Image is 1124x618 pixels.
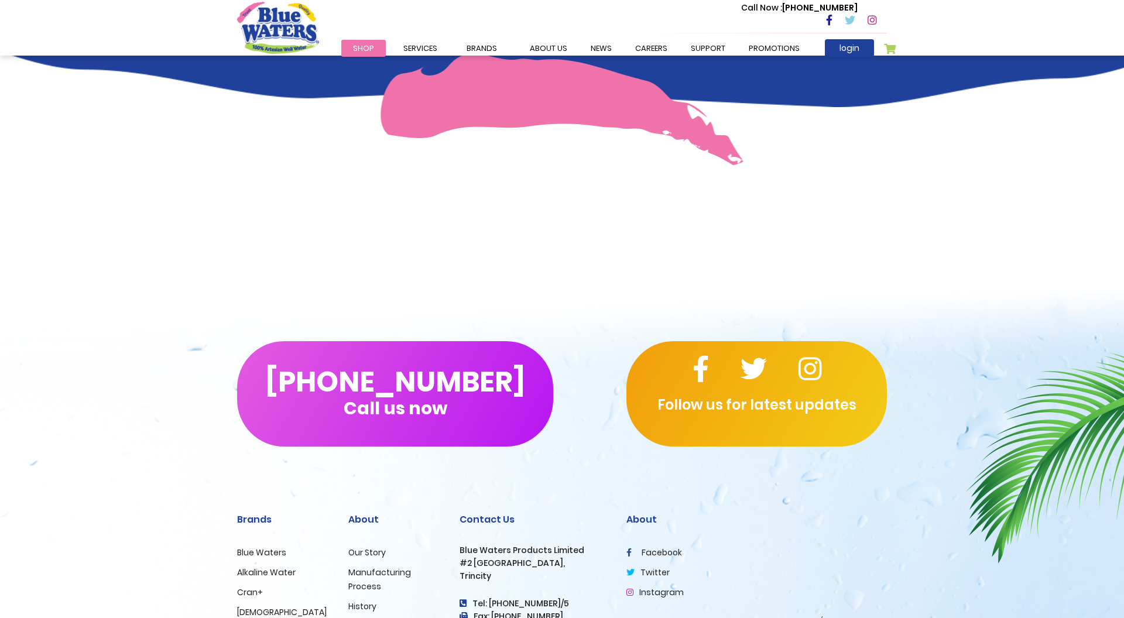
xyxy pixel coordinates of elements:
[518,40,579,57] a: about us
[237,2,319,53] a: store logo
[460,599,609,609] h4: Tel: [PHONE_NUMBER]/5
[348,600,376,612] a: History
[348,547,386,558] a: Our Story
[237,566,296,578] a: Alkaline Water
[626,586,684,598] a: Instagram
[460,571,609,581] h3: Trincity
[460,558,609,568] h3: #2 [GEOGRAPHIC_DATA],
[741,2,782,13] span: Call Now :
[679,40,737,57] a: support
[825,39,874,57] a: login
[403,43,437,54] span: Services
[737,40,811,57] a: Promotions
[348,566,411,592] a: Manufacturing Process
[344,405,447,411] span: Call us now
[626,547,682,558] a: facebook
[626,514,887,525] h2: About
[348,514,442,525] h2: About
[741,2,858,14] p: [PHONE_NUMBER]
[467,43,497,54] span: Brands
[237,514,331,525] h2: Brands
[353,43,374,54] span: Shop
[626,566,670,578] a: twitter
[237,547,286,558] a: Blue Waters
[460,545,609,555] h3: Blue Waters Products Limited
[623,40,679,57] a: careers
[626,394,887,416] p: Follow us for latest updates
[381,53,744,166] img: benefit-pink-curve.png
[460,514,609,525] h2: Contact Us
[237,341,553,447] button: [PHONE_NUMBER]Call us now
[237,606,327,618] a: [DEMOGRAPHIC_DATA]
[579,40,623,57] a: News
[237,586,263,598] a: Cran+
